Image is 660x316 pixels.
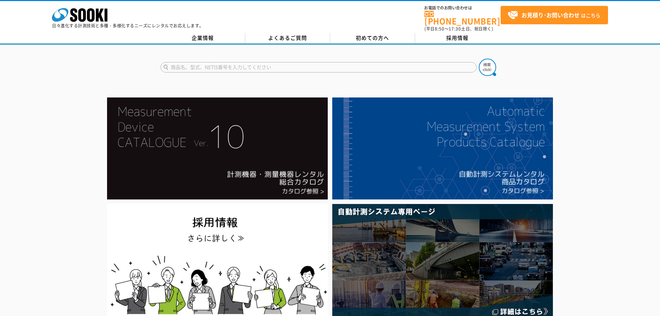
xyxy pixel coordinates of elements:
a: お見積り･お問い合わせはこちら [501,6,608,24]
span: 17:30 [449,26,461,32]
span: はこちら [508,10,600,20]
span: お電話でのお問い合わせは [424,6,501,10]
span: (平日 ～ 土日、祝日除く) [424,26,493,32]
img: 自動計測システムカタログ [332,97,553,199]
span: 初めての方へ [356,34,389,42]
p: 日々進化する計測技術と多種・多様化するニーズにレンタルでお応えします。 [52,24,204,28]
img: Catalog Ver10 [107,97,328,199]
img: btn_search.png [479,59,496,76]
input: 商品名、型式、NETIS番号を入力してください [160,62,477,72]
a: 企業情報 [160,33,245,43]
a: [PHONE_NUMBER] [424,11,501,25]
span: 8:50 [435,26,445,32]
a: よくあるご質問 [245,33,330,43]
a: 初めての方へ [330,33,415,43]
strong: お見積り･お問い合わせ [521,11,580,19]
a: 採用情報 [415,33,500,43]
